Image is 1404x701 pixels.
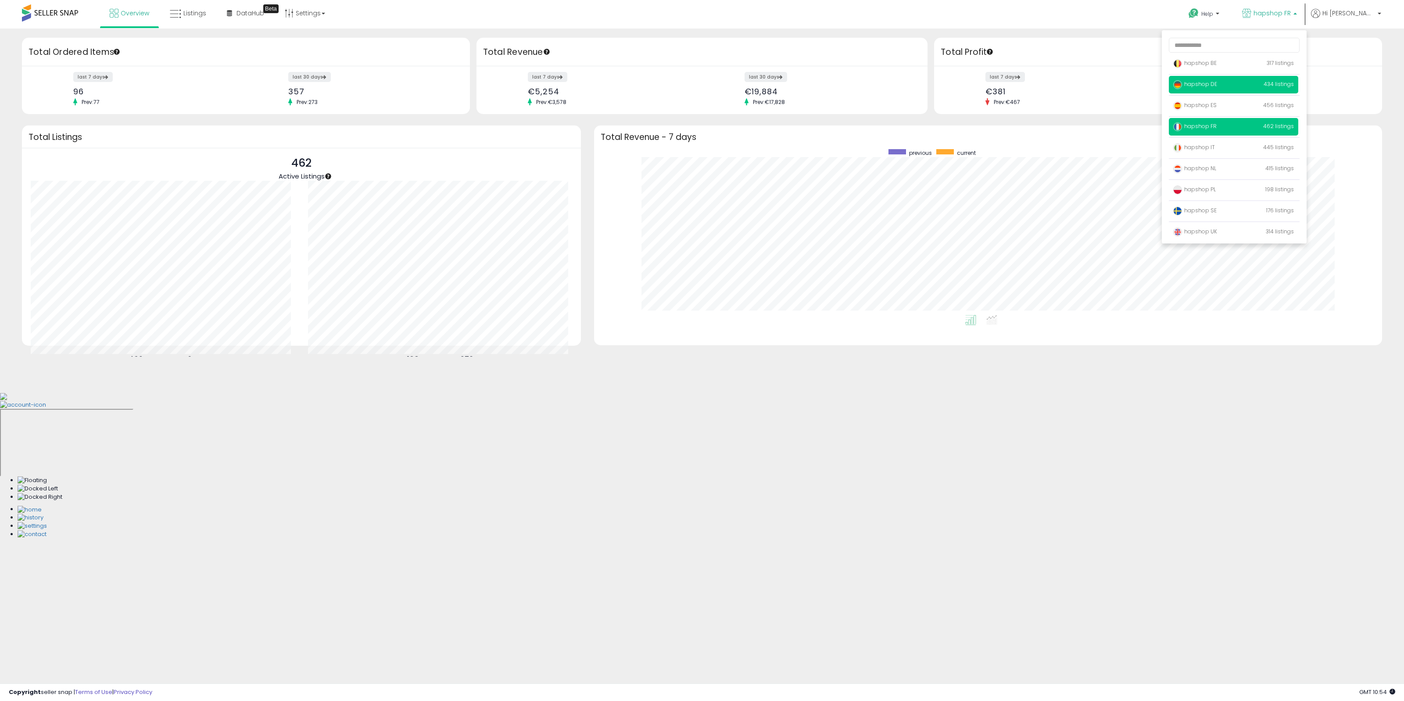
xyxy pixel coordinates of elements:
[292,98,322,106] span: Prev: 273
[528,72,567,82] label: last 7 days
[1265,165,1294,172] span: 415 listings
[18,476,47,485] img: Floating
[18,514,43,522] img: History
[73,87,240,96] div: 96
[1173,80,1182,89] img: germany.png
[1263,122,1294,130] span: 462 listings
[941,46,1375,58] h3: Total Profit
[1311,9,1381,29] a: Hi [PERSON_NAME]
[1173,165,1216,172] span: hapshop NL
[745,87,912,96] div: €19,884
[1322,9,1375,18] span: Hi [PERSON_NAME]
[263,4,279,13] div: Tooltip anchor
[324,172,332,180] div: Tooltip anchor
[1182,1,1228,29] a: Help
[909,149,932,157] span: previous
[77,98,104,106] span: Prev: 77
[601,134,1375,140] h3: Total Revenue - 7 days
[18,493,62,501] img: Docked Right
[1173,186,1182,194] img: poland.png
[1173,186,1216,193] span: hapshop PL
[279,172,325,181] span: Active Listings
[129,354,143,365] b: 462
[1263,143,1294,151] span: 445 listings
[18,530,47,539] img: Contact
[985,72,1025,82] label: last 7 days
[1173,207,1217,214] span: hapshop SE
[1263,101,1294,109] span: 456 listings
[121,9,149,18] span: Overview
[73,72,113,82] label: last 7 days
[985,87,1152,96] div: €381
[749,98,789,106] span: Prev: €17,828
[1254,9,1291,18] span: hapshop FR
[279,155,325,172] p: 462
[1173,228,1182,236] img: uk.png
[288,87,455,96] div: 357
[1267,59,1294,67] span: 317 listings
[460,354,474,365] b: 279
[989,98,1024,106] span: Prev: €467
[1201,10,1213,18] span: Help
[18,485,58,493] img: Docked Left
[1173,122,1217,130] span: hapshop FR
[1173,59,1217,67] span: hapshop BE
[1265,186,1294,193] span: 198 listings
[1173,122,1182,131] img: france.png
[236,9,264,18] span: DataHub
[745,72,787,82] label: last 30 days
[1173,59,1182,68] img: belgium.png
[957,149,976,157] span: current
[1173,165,1182,173] img: netherlands.png
[1173,143,1215,151] span: hapshop IT
[1173,101,1217,109] span: hapshop ES
[407,354,419,365] b: 183
[1173,143,1182,152] img: italy.png
[532,98,571,106] span: Prev: €3,578
[1173,101,1182,110] img: spain.png
[1266,207,1294,214] span: 176 listings
[187,354,192,365] b: 0
[528,87,695,96] div: €5,254
[18,506,42,514] img: Home
[986,48,994,56] div: Tooltip anchor
[29,46,463,58] h3: Total Ordered Items
[113,48,121,56] div: Tooltip anchor
[288,72,331,82] label: last 30 days
[18,522,47,530] img: Settings
[1173,80,1217,88] span: hapshop DE
[1264,80,1294,88] span: 434 listings
[1188,8,1199,19] i: Get Help
[29,134,574,140] h3: Total Listings
[543,48,551,56] div: Tooltip anchor
[183,9,206,18] span: Listings
[1173,207,1182,215] img: sweden.png
[483,46,921,58] h3: Total Revenue
[1173,228,1217,235] span: hapshop UK
[1266,228,1294,235] span: 314 listings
